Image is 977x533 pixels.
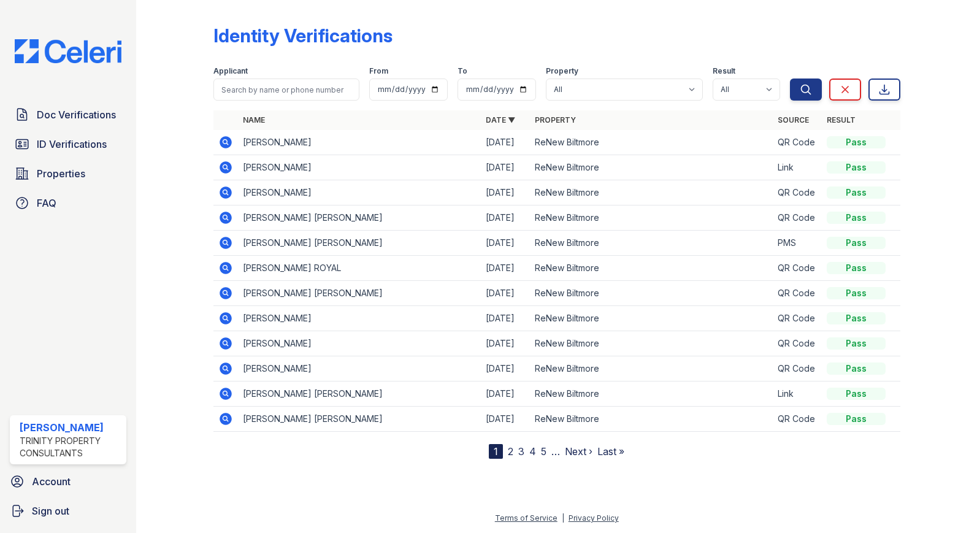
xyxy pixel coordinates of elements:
[10,132,126,156] a: ID Verifications
[238,356,481,382] td: [PERSON_NAME]
[530,306,773,331] td: ReNew Biltmore
[37,166,85,181] span: Properties
[5,499,131,523] a: Sign out
[773,130,822,155] td: QR Code
[213,79,359,101] input: Search by name or phone number
[10,161,126,186] a: Properties
[32,504,69,518] span: Sign out
[773,382,822,407] td: Link
[713,66,735,76] label: Result
[530,180,773,205] td: ReNew Biltmore
[773,331,822,356] td: QR Code
[827,212,886,224] div: Pass
[535,115,576,125] a: Property
[481,130,530,155] td: [DATE]
[827,287,886,299] div: Pass
[565,445,592,458] a: Next ›
[530,231,773,256] td: ReNew Biltmore
[773,407,822,432] td: QR Code
[369,66,388,76] label: From
[481,281,530,306] td: [DATE]
[5,469,131,494] a: Account
[238,281,481,306] td: [PERSON_NAME] [PERSON_NAME]
[530,356,773,382] td: ReNew Biltmore
[518,445,524,458] a: 3
[827,237,886,249] div: Pass
[827,161,886,174] div: Pass
[481,155,530,180] td: [DATE]
[238,180,481,205] td: [PERSON_NAME]
[827,362,886,375] div: Pass
[530,205,773,231] td: ReNew Biltmore
[238,407,481,432] td: [PERSON_NAME] [PERSON_NAME]
[10,191,126,215] a: FAQ
[562,513,564,523] div: |
[458,66,467,76] label: To
[213,25,393,47] div: Identity Verifications
[569,513,619,523] a: Privacy Policy
[778,115,809,125] a: Source
[773,306,822,331] td: QR Code
[238,382,481,407] td: [PERSON_NAME] [PERSON_NAME]
[495,513,557,523] a: Terms of Service
[827,186,886,199] div: Pass
[32,474,71,489] span: Account
[238,306,481,331] td: [PERSON_NAME]
[481,382,530,407] td: [DATE]
[597,445,624,458] a: Last »
[773,231,822,256] td: PMS
[37,107,116,122] span: Doc Verifications
[243,115,265,125] a: Name
[530,281,773,306] td: ReNew Biltmore
[529,445,536,458] a: 4
[827,115,856,125] a: Result
[238,155,481,180] td: [PERSON_NAME]
[481,205,530,231] td: [DATE]
[827,413,886,425] div: Pass
[238,256,481,281] td: [PERSON_NAME] ROYAL
[546,66,578,76] label: Property
[773,180,822,205] td: QR Code
[481,306,530,331] td: [DATE]
[827,136,886,148] div: Pass
[238,231,481,256] td: [PERSON_NAME] [PERSON_NAME]
[481,356,530,382] td: [DATE]
[238,130,481,155] td: [PERSON_NAME]
[10,102,126,127] a: Doc Verifications
[530,331,773,356] td: ReNew Biltmore
[481,407,530,432] td: [DATE]
[530,407,773,432] td: ReNew Biltmore
[213,66,248,76] label: Applicant
[551,444,560,459] span: …
[481,256,530,281] td: [DATE]
[481,180,530,205] td: [DATE]
[489,444,503,459] div: 1
[827,388,886,400] div: Pass
[827,312,886,324] div: Pass
[773,205,822,231] td: QR Code
[481,331,530,356] td: [DATE]
[37,196,56,210] span: FAQ
[530,382,773,407] td: ReNew Biltmore
[530,130,773,155] td: ReNew Biltmore
[773,356,822,382] td: QR Code
[541,445,546,458] a: 5
[486,115,515,125] a: Date ▼
[20,435,121,459] div: Trinity Property Consultants
[238,205,481,231] td: [PERSON_NAME] [PERSON_NAME]
[827,262,886,274] div: Pass
[530,155,773,180] td: ReNew Biltmore
[530,256,773,281] td: ReNew Biltmore
[773,155,822,180] td: Link
[481,231,530,256] td: [DATE]
[773,256,822,281] td: QR Code
[238,331,481,356] td: [PERSON_NAME]
[773,281,822,306] td: QR Code
[508,445,513,458] a: 2
[5,39,131,63] img: CE_Logo_Blue-a8612792a0a2168367f1c8372b55b34899dd931a85d93a1a3d3e32e68fde9ad4.png
[37,137,107,151] span: ID Verifications
[827,337,886,350] div: Pass
[20,420,121,435] div: [PERSON_NAME]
